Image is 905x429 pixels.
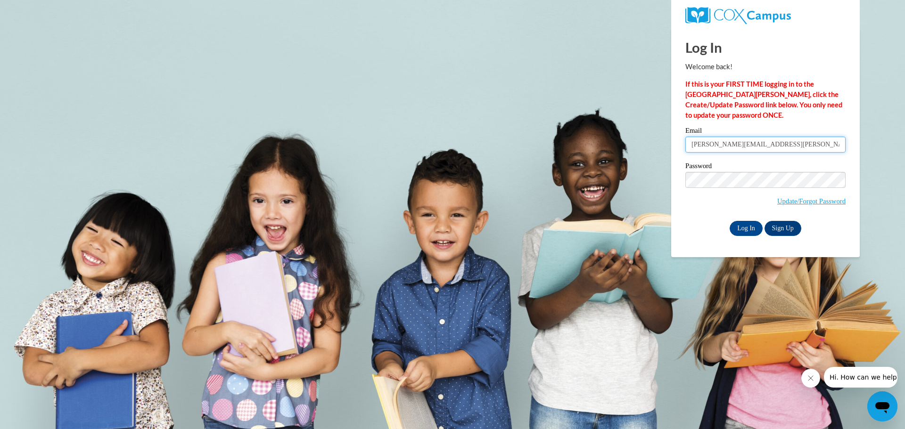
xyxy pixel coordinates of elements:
a: Sign Up [765,221,801,236]
p: Welcome back! [685,62,846,72]
h1: Log In [685,38,846,57]
iframe: Message from company [824,367,897,388]
iframe: Button to launch messaging window [867,391,897,421]
label: Password [685,162,846,172]
strong: If this is your FIRST TIME logging in to the [GEOGRAPHIC_DATA][PERSON_NAME], click the Create/Upd... [685,80,842,119]
img: COX Campus [685,7,791,24]
iframe: Close message [801,369,820,388]
span: Hi. How can we help? [6,7,76,14]
a: COX Campus [685,7,846,24]
a: Update/Forgot Password [777,197,846,205]
input: Log In [730,221,763,236]
label: Email [685,127,846,137]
